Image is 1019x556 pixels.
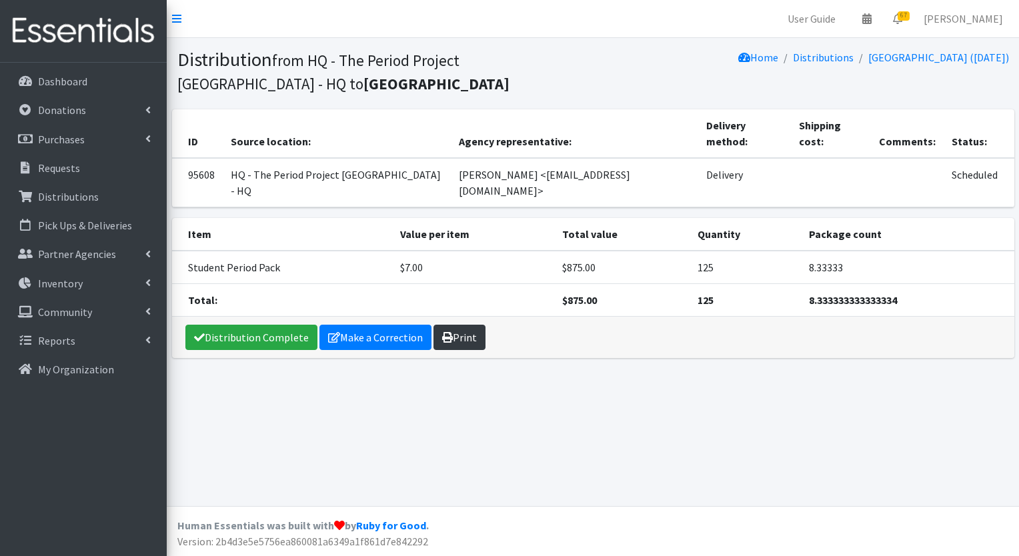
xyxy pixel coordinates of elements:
[185,325,317,350] a: Distribution Complete
[944,109,1014,158] th: Status:
[177,535,428,548] span: Version: 2b4d3e5e5756ea860081a6349a1f861d7e842292
[451,158,698,207] td: [PERSON_NAME] <[EMAIL_ADDRESS][DOMAIN_NAME]>
[38,277,83,290] p: Inventory
[38,305,92,319] p: Community
[38,219,132,232] p: Pick Ups & Deliveries
[38,75,87,88] p: Dashboard
[801,251,1014,284] td: 8.33333
[738,51,778,64] a: Home
[793,51,854,64] a: Distributions
[451,109,698,158] th: Agency representative:
[392,251,554,284] td: $7.00
[188,293,217,307] strong: Total:
[698,293,714,307] strong: 125
[5,327,161,354] a: Reports
[5,126,161,153] a: Purchases
[698,109,791,158] th: Delivery method:
[38,103,86,117] p: Donations
[698,158,791,207] td: Delivery
[5,68,161,95] a: Dashboard
[177,48,588,94] h1: Distribution
[801,218,1014,251] th: Package count
[172,251,392,284] td: Student Period Pack
[882,5,913,32] a: 67
[38,133,85,146] p: Purchases
[172,218,392,251] th: Item
[38,161,80,175] p: Requests
[363,74,510,93] b: [GEOGRAPHIC_DATA]
[356,519,426,532] a: Ruby for Good
[5,9,161,53] img: HumanEssentials
[319,325,431,350] a: Make a Correction
[392,218,554,251] th: Value per item
[5,212,161,239] a: Pick Ups & Deliveries
[5,155,161,181] a: Requests
[38,190,99,203] p: Distributions
[898,11,910,21] span: 67
[177,519,429,532] strong: Human Essentials was built with by .
[38,247,116,261] p: Partner Agencies
[38,334,75,347] p: Reports
[5,270,161,297] a: Inventory
[223,109,451,158] th: Source location:
[433,325,485,350] a: Print
[777,5,846,32] a: User Guide
[5,241,161,267] a: Partner Agencies
[5,97,161,123] a: Donations
[177,51,510,93] small: from HQ - The Period Project [GEOGRAPHIC_DATA] - HQ to
[690,251,801,284] td: 125
[38,363,114,376] p: My Organization
[791,109,872,158] th: Shipping cost:
[913,5,1014,32] a: [PERSON_NAME]
[944,158,1014,207] td: Scheduled
[690,218,801,251] th: Quantity
[809,293,897,307] strong: 8.333333333333334
[554,251,690,284] td: $875.00
[871,109,944,158] th: Comments:
[562,293,597,307] strong: $875.00
[5,183,161,210] a: Distributions
[5,299,161,325] a: Community
[172,158,223,207] td: 95608
[5,356,161,383] a: My Organization
[223,158,451,207] td: HQ - The Period Project [GEOGRAPHIC_DATA] - HQ
[554,218,690,251] th: Total value
[868,51,1009,64] a: [GEOGRAPHIC_DATA] ([DATE])
[172,109,223,158] th: ID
